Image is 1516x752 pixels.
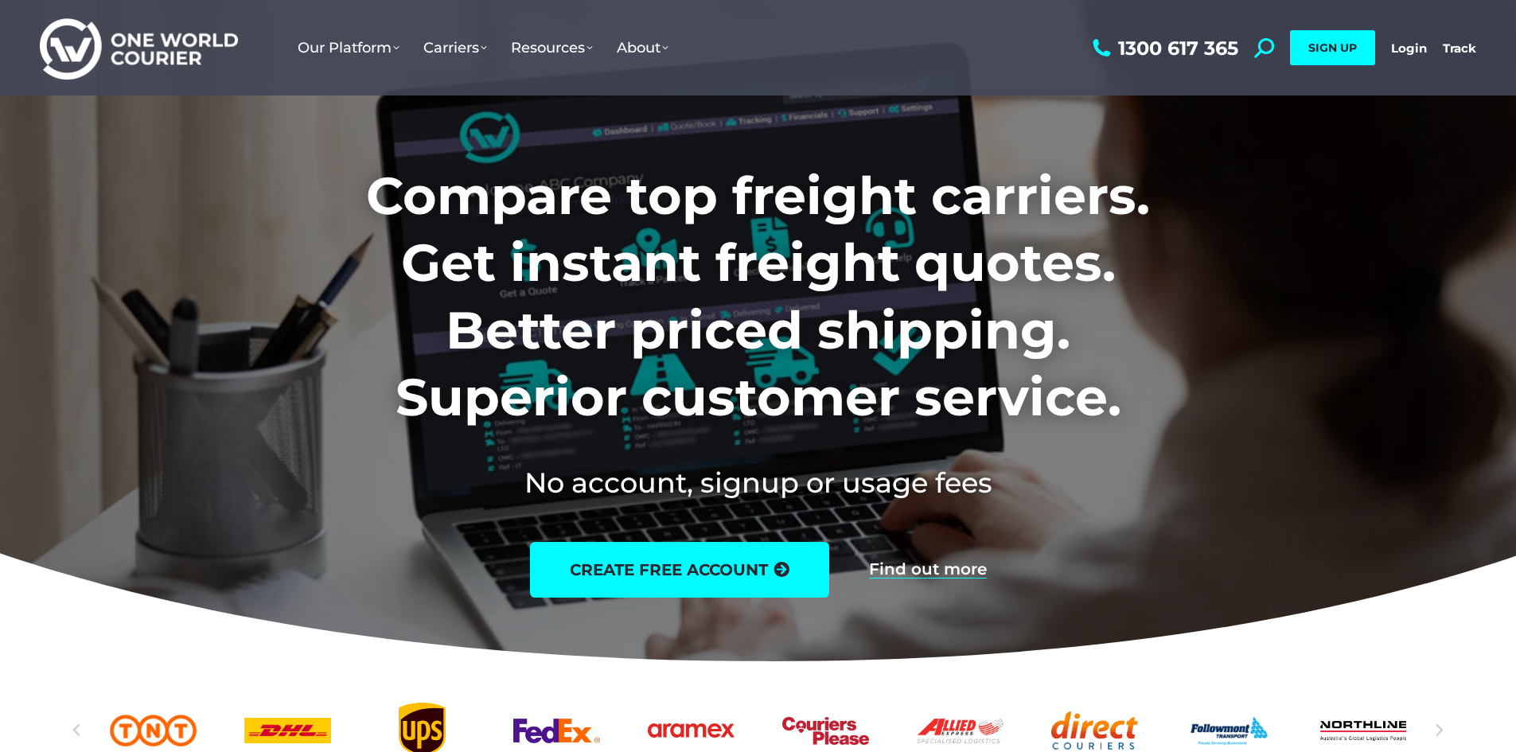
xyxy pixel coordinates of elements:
a: create free account [530,542,829,598]
a: Find out more [869,561,987,579]
span: Carriers [423,39,487,56]
span: About [617,39,668,56]
a: Track [1443,41,1476,56]
img: One World Courier [40,16,238,80]
h2: No account, signup or usage fees [261,463,1255,502]
h1: Compare top freight carriers. Get instant freight quotes. Better priced shipping. Superior custom... [261,162,1255,431]
a: About [605,23,680,72]
a: Our Platform [286,23,411,72]
span: SIGN UP [1308,41,1357,55]
a: 1300 617 365 [1089,38,1238,58]
a: Resources [499,23,605,72]
a: Carriers [411,23,499,72]
a: Login [1391,41,1427,56]
span: Our Platform [298,39,399,56]
a: SIGN UP [1290,30,1375,65]
span: Resources [511,39,593,56]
